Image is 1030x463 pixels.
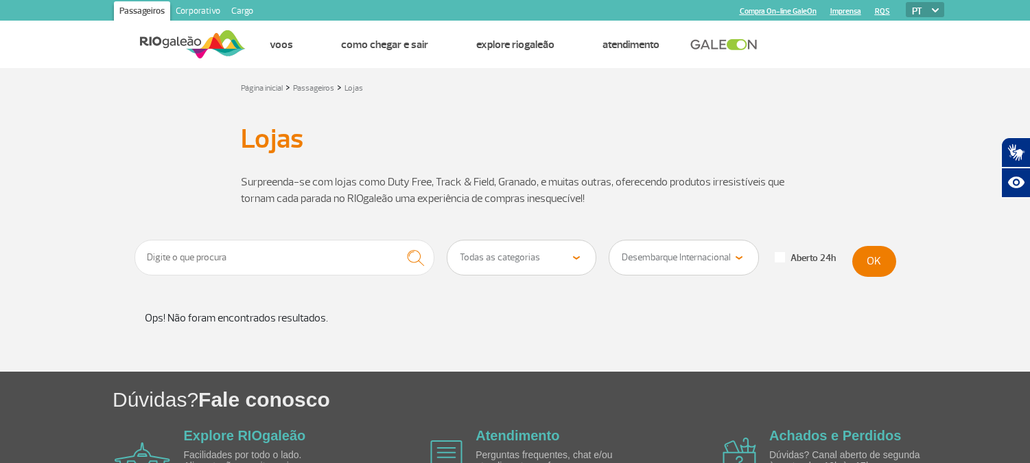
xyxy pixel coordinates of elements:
[602,38,659,52] a: Atendimento
[1001,137,1030,168] button: Abrir tradutor de língua de sinais.
[830,7,861,16] a: Imprensa
[134,240,435,275] input: Digite o que procura
[852,246,896,277] button: OK
[769,428,901,443] a: Achados e Perdidos
[241,127,790,150] h1: Lojas
[875,7,890,16] a: RQS
[1001,168,1030,198] button: Abrir recursos assistivos.
[113,385,1030,414] h1: Dúvidas?
[241,83,283,93] a: Página inicial
[285,79,290,95] a: >
[270,38,293,52] a: Voos
[170,1,226,23] a: Corporativo
[226,1,259,23] a: Cargo
[337,79,342,95] a: >
[241,174,790,207] p: Surpreenda-se com lojas como Duty Free, Track & Field, Granado, e muitas outras, oferecendo produ...
[198,388,330,411] span: Fale conosco
[1001,137,1030,198] div: Plugin de acessibilidade da Hand Talk.
[740,7,817,16] a: Compra On-line GaleOn
[293,83,334,93] a: Passageiros
[344,83,363,93] a: Lojas
[775,252,836,264] label: Aberto 24h
[341,38,428,52] a: Como chegar e sair
[134,310,896,326] p: Ops! Não foram encontrados resultados.
[476,38,554,52] a: Explore RIOgaleão
[114,1,170,23] a: Passageiros
[476,428,559,443] a: Atendimento
[184,428,306,443] a: Explore RIOgaleão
